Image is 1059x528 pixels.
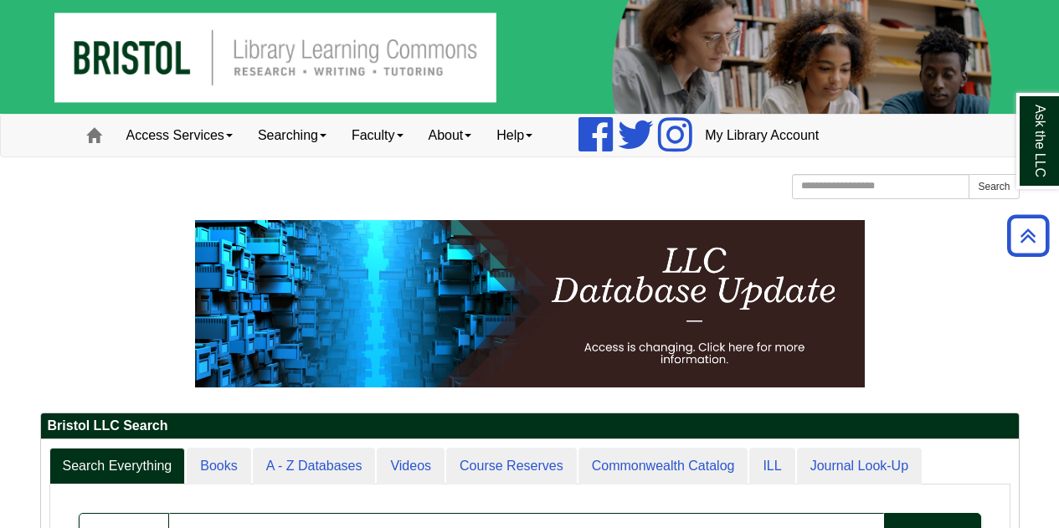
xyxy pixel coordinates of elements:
[578,448,748,485] a: Commonwealth Catalog
[749,448,794,485] a: ILL
[1001,224,1055,247] a: Back to Top
[797,448,922,485] a: Journal Look-Up
[245,115,339,156] a: Searching
[416,115,485,156] a: About
[187,448,250,485] a: Books
[446,448,577,485] a: Course Reserves
[195,220,865,387] img: HTML tutorial
[969,174,1019,199] button: Search
[692,115,831,156] a: My Library Account
[41,413,1019,439] h2: Bristol LLC Search
[484,115,545,156] a: Help
[377,448,445,485] a: Videos
[114,115,245,156] a: Access Services
[253,448,376,485] a: A - Z Databases
[49,448,186,485] a: Search Everything
[339,115,416,156] a: Faculty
